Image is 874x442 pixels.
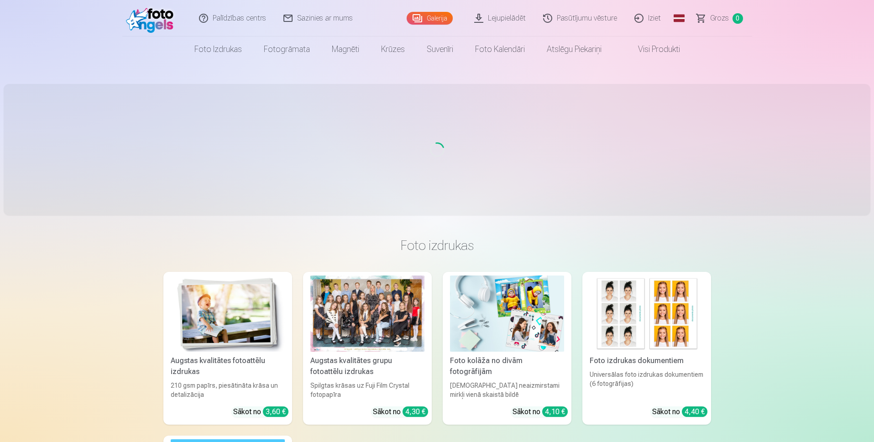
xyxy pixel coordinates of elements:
div: Sākot no [373,406,428,417]
div: Sākot no [513,406,568,417]
div: Spilgtas krāsas uz Fuji Film Crystal fotopapīra [307,381,428,399]
a: Atslēgu piekariņi [536,36,612,62]
div: Augstas kvalitātes fotoattēlu izdrukas [167,355,288,377]
img: /fa1 [126,4,178,33]
a: Foto kolāža no divām fotogrāfijāmFoto kolāža no divām fotogrāfijām[DEMOGRAPHIC_DATA] neaizmirstam... [443,272,571,425]
a: Visi produkti [612,36,691,62]
div: 3,60 € [263,406,288,417]
a: Fotogrāmata [253,36,321,62]
a: Suvenīri [416,36,464,62]
a: Foto kalendāri [464,36,536,62]
a: Foto izdrukas [183,36,253,62]
div: 4,30 € [403,406,428,417]
a: Foto izdrukas dokumentiemFoto izdrukas dokumentiemUniversālas foto izdrukas dokumentiem (6 fotogr... [582,272,711,425]
div: Augstas kvalitātes grupu fotoattēlu izdrukas [307,355,428,377]
a: Augstas kvalitātes fotoattēlu izdrukasAugstas kvalitātes fotoattēlu izdrukas210 gsm papīrs, piesā... [163,272,292,425]
a: Magnēti [321,36,370,62]
a: Galerija [407,12,453,25]
div: Sākot no [233,406,288,417]
div: Sākot no [652,406,707,417]
div: 210 gsm papīrs, piesātināta krāsa un detalizācija [167,381,288,399]
img: Augstas kvalitātes fotoattēlu izdrukas [171,276,285,352]
div: 4,40 € [682,406,707,417]
div: 4,10 € [542,406,568,417]
div: [DEMOGRAPHIC_DATA] neaizmirstami mirkļi vienā skaistā bildē [446,381,568,399]
h3: Foto izdrukas [171,237,704,254]
a: Augstas kvalitātes grupu fotoattēlu izdrukasSpilgtas krāsas uz Fuji Film Crystal fotopapīraSākot ... [303,272,432,425]
div: Foto kolāža no divām fotogrāfijām [446,355,568,377]
span: Grozs [710,13,729,24]
a: Krūzes [370,36,416,62]
div: Foto izdrukas dokumentiem [586,355,707,366]
img: Foto izdrukas dokumentiem [590,276,704,352]
span: 0 [733,13,743,24]
img: Foto kolāža no divām fotogrāfijām [450,276,564,352]
div: Universālas foto izdrukas dokumentiem (6 fotogrāfijas) [586,370,707,399]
